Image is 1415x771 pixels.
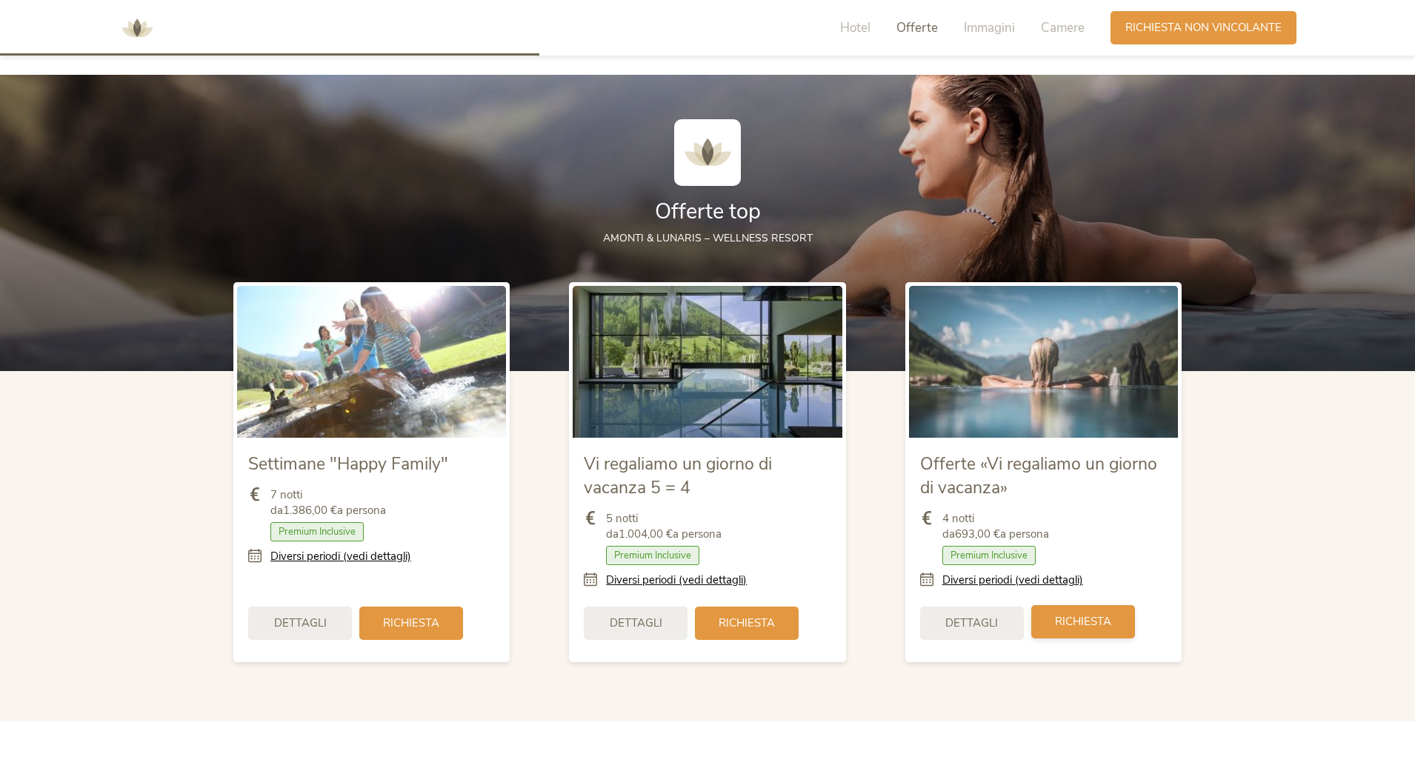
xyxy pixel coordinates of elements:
span: Richiesta [383,615,439,631]
span: Offerte [896,19,938,36]
img: AMONTI & LUNARIS Wellnessresort [115,6,159,50]
b: 1.004,00 € [619,527,673,541]
span: Camere [1041,19,1085,36]
span: Immagini [964,19,1015,36]
span: Offerte «Vi regaliamo un giorno di vacanza» [920,453,1157,499]
span: Dettagli [274,615,327,631]
span: Hotel [840,19,870,36]
span: Offerte top [655,197,761,226]
span: Richiesta non vincolante [1125,20,1282,36]
span: Settimane "Happy Family" [248,453,448,475]
img: Vi regaliamo un giorno di vacanza 5 = 4 [573,286,842,437]
span: Premium Inclusive [606,546,699,565]
a: Diversi periodi (vedi dettagli) [942,573,1083,588]
img: AMONTI & LUNARIS Wellnessresort [674,119,741,186]
b: 1.386,00 € [283,503,337,518]
a: Diversi periodi (vedi dettagli) [606,573,747,588]
span: Dettagli [945,615,998,631]
span: 7 notti da a persona [270,487,386,518]
a: Diversi periodi (vedi dettagli) [270,549,411,564]
span: AMONTI & LUNARIS – wellness resort [603,231,813,245]
span: Vi regaliamo un giorno di vacanza 5 = 4 [584,453,772,499]
a: AMONTI & LUNARIS Wellnessresort [115,22,159,33]
span: 5 notti da a persona [606,511,722,542]
span: Richiesta [719,615,775,631]
img: Offerte «Vi regaliamo un giorno di vacanza» [909,286,1178,437]
span: Richiesta [1055,614,1111,630]
span: Premium Inclusive [270,522,364,541]
span: 4 notti da a persona [942,511,1049,542]
span: Premium Inclusive [942,546,1036,565]
span: Dettagli [610,615,662,631]
img: Settimane "Happy Family" [237,286,506,437]
b: 693,00 € [955,527,1000,541]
